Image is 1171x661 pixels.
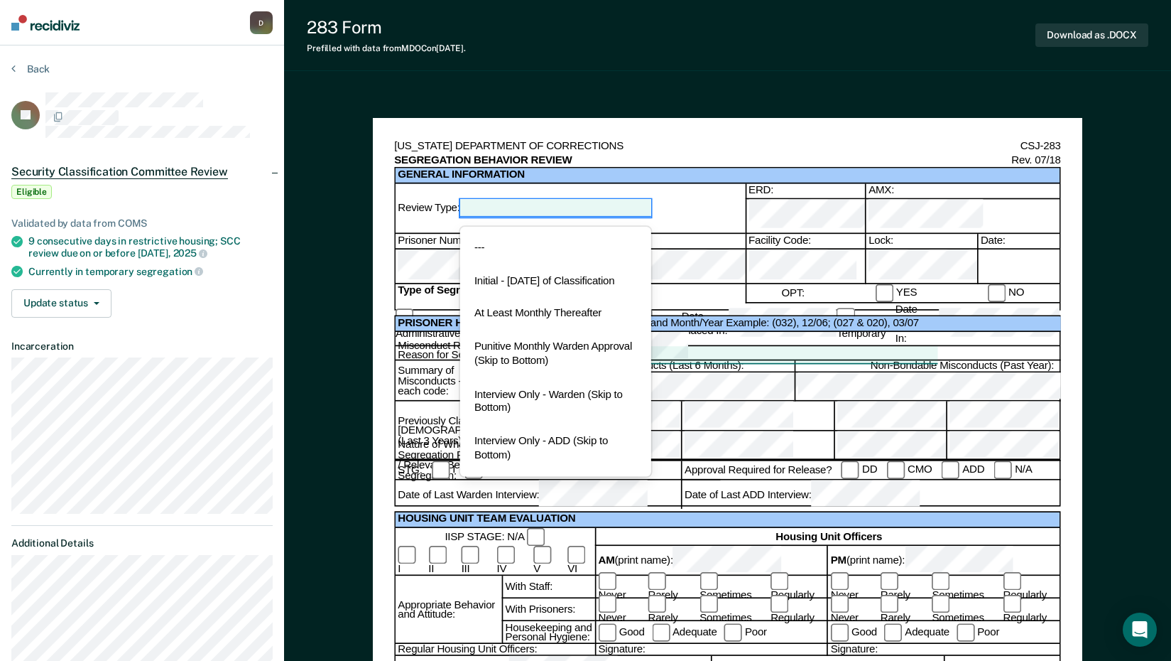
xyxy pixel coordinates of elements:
[533,547,558,575] label: V
[398,200,745,217] div: Review Type:
[994,461,1033,479] label: N/A
[396,308,460,340] label: Administrative
[598,547,827,574] div: (print name):
[942,461,959,479] input: ADD
[1003,596,1060,624] label: Regularly
[842,461,878,479] label: DD
[250,11,273,34] button: D
[398,480,721,508] div: Date of Last Warden Interview:
[598,623,616,641] input: Good
[598,572,641,601] label: Never
[957,623,974,641] input: Poor
[11,537,273,549] dt: Additional Details
[884,623,949,641] label: Adequate
[396,308,413,326] input: Administrative
[745,184,865,199] div: ERD:
[307,17,466,38] div: 283 Form
[432,461,450,479] input: I
[496,547,514,564] input: IV
[396,235,506,249] div: Prisoner Number:
[1035,23,1148,47] button: Download as .DOCX
[887,461,932,479] label: CMO
[567,547,594,575] label: VI
[398,547,415,564] input: I
[875,284,893,302] input: YES
[396,317,1127,332] div: Format Note: Use Charge Code and Month/Year Example: (032), 12/06; (027 & 020), 03/07
[988,284,1006,302] input: NO
[837,308,886,340] label: Temporary
[501,576,594,598] div: With Staff:
[11,340,273,353] dt: Incarceration
[1020,139,1061,154] div: CSJ-283
[428,547,446,564] input: II
[11,217,273,230] div: Validated by data from COMS
[1123,613,1157,647] div: Open Intercom Messenger
[770,596,788,613] input: Regularly
[942,461,984,479] label: ADD
[831,596,849,613] input: Never
[932,572,996,601] label: Sometimes
[394,139,623,154] div: [US_STATE] DEPARTMENT OF CORRECTIONS
[699,572,763,601] label: Sometimes
[831,572,873,601] label: Never
[745,249,865,284] div: Facility Code:
[594,645,827,656] div: Signature:
[865,249,977,284] div: Lock:
[398,168,1060,183] b: GENERAL INFORMATION
[988,284,1024,302] label: NO
[1003,572,1060,601] label: Regularly
[699,572,717,590] input: Sometimes
[724,623,742,641] input: Poor
[598,596,641,624] label: Never
[496,547,523,575] label: IV
[598,596,616,613] input: Never
[432,461,455,479] label: I
[634,308,837,342] div: Date Placed In:
[837,308,854,326] input: Temporary
[865,184,1060,199] div: AMX:
[884,623,902,641] input: Adequate
[396,402,508,460] div: Previously Classified to [DEMOGRAPHIC_DATA] (Last 3 Years):
[634,308,652,326] input: Punitive
[567,547,585,564] input: VI
[501,622,594,645] div: Housekeeping and Personal Hygiene:
[831,623,849,641] input: Good
[398,463,422,478] div: STG:
[977,235,1060,249] div: Date:
[881,572,898,590] input: Rarely
[533,547,551,564] input: V
[1011,154,1060,168] div: Rev. 07/18
[11,15,80,31] img: Recidiviz
[501,598,594,621] div: With Prisoners:
[652,623,670,641] input: Adequate
[648,596,692,624] label: Rarely
[831,547,1060,574] div: (print name):
[770,572,827,601] label: Regularly
[398,547,418,575] label: I
[394,154,572,168] b: SEGREGATION BEHAVIOR REVIEW
[11,185,52,199] span: Eligible
[460,425,651,472] div: Interview Only - ADD (Skip to Bottom)
[28,265,273,278] div: Currently in temporary
[794,372,1127,402] div: Non-Bondable Misconducts (Past Year):
[957,623,999,641] label: Poor
[865,199,1060,234] div: AMX:
[460,265,651,299] div: Initial - [DATE] of Classification
[932,596,949,613] input: Sometimes
[11,165,228,179] span: Security Classification Committee Review
[462,547,479,564] input: III
[837,303,1060,345] div: Date Placed In:
[699,596,717,613] input: Sometimes
[396,361,508,402] div: Summary of Misconducts - # for each code:
[508,372,794,402] div: Bondable Misconducts (Last 6 Months):
[994,461,1012,479] input: N/A
[685,463,832,478] div: Approval Required for Release?
[307,43,466,53] div: Prefilled with data from MDOC on [DATE] .
[770,596,827,624] label: Regularly
[398,347,1060,365] div: Reason for Segregation Classification:
[396,461,508,462] div: Nature of What Led to Segregation Placement / Relevant Behavior in Segregation:
[396,284,745,303] div: (Check All That Apply):
[508,361,794,372] div: Bondable Misconducts (Last 6 Months):
[460,378,651,425] div: Interview Only - Warden (Skip to Bottom)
